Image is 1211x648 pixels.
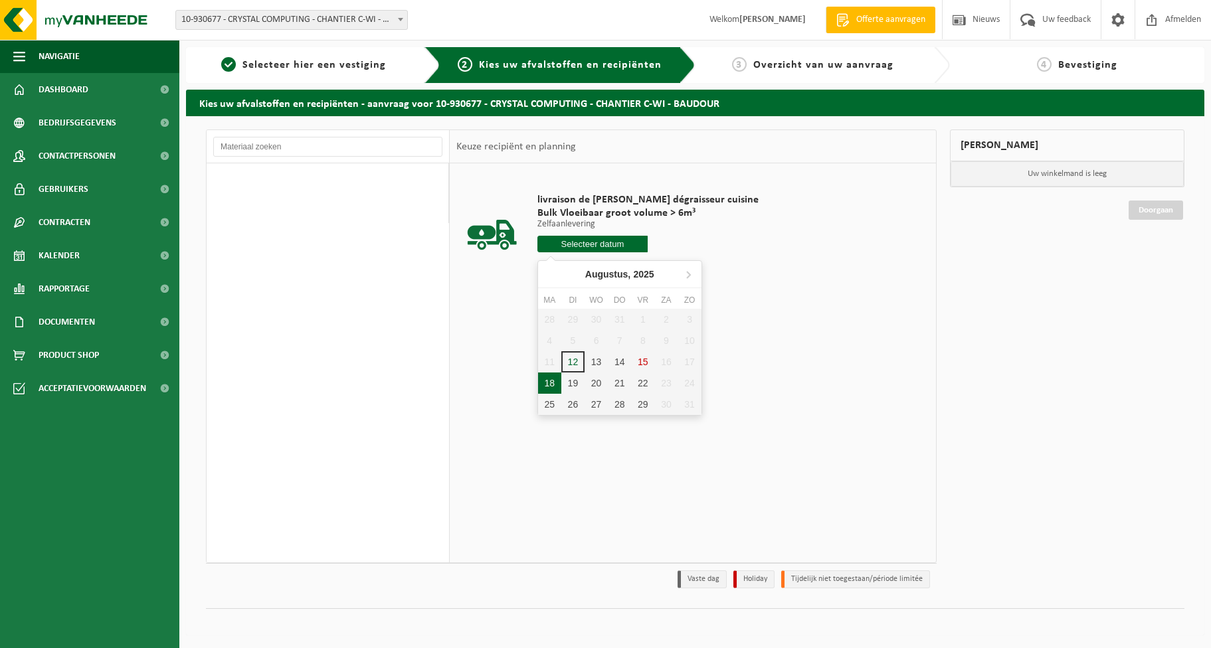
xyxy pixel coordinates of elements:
div: 28 [608,394,631,415]
span: Product Shop [39,339,99,372]
span: Bevestiging [1058,60,1117,70]
span: Bulk Vloeibaar groot volume > 6m³ [537,206,759,220]
span: 3 [732,57,747,72]
span: Offerte aanvragen [853,13,929,27]
div: 14 [608,351,631,372]
span: Rapportage [39,272,90,305]
span: Documenten [39,305,95,339]
span: Overzicht van uw aanvraag [753,60,893,70]
button: Vetslib, bevat producten van dierlijke oorsprong, categorie 3 (landbouw, distributie, voedingsamb... [207,163,449,223]
div: ma [538,293,561,307]
p: Uw winkelmand is leeg [951,161,1184,187]
div: Augustus, [580,264,660,285]
div: 12 [561,351,585,372]
div: [PERSON_NAME] [950,129,1184,161]
input: Materiaal zoeken [213,137,442,157]
p: Zelfaanlevering [537,220,759,229]
span: Kalender [39,239,80,272]
div: za [654,293,678,307]
span: Navigatie [39,40,80,73]
div: 13 [585,351,608,372]
div: 25 [538,394,561,415]
span: 2 [458,57,472,72]
span: 10-930677 - CRYSTAL COMPUTING - CHANTIER C-WI - BAUDOUR [175,10,408,30]
li: Holiday [733,570,775,588]
span: Selecteer hier een vestiging [242,60,386,70]
span: Kies uw afvalstoffen en recipiënten [479,60,662,70]
div: zo [678,293,701,307]
span: Contracten [39,206,90,239]
div: 21 [608,372,631,394]
div: do [608,293,631,307]
span: 4 [1037,57,1052,72]
div: 29 [631,394,654,415]
input: Selecteer datum [537,236,648,252]
h2: Kies uw afvalstoffen en recipiënten - aanvraag voor 10-930677 - CRYSTAL COMPUTING - CHANTIER C-WI... [186,90,1204,116]
span: Gebruikers [39,173,88,206]
span: Acceptatievoorwaarden [39,372,146,405]
li: Vaste dag [678,570,727,588]
div: Keuze recipiënt en planning [450,130,583,163]
li: Tijdelijk niet toegestaan/période limitée [781,570,930,588]
div: vr [631,293,654,307]
div: 20 [585,372,608,394]
a: Doorgaan [1129,201,1183,220]
i: 2025 [633,270,654,279]
a: Offerte aanvragen [826,7,935,33]
span: livraison de [PERSON_NAME] dégraisseur cuisine [537,193,759,206]
span: 1 [221,57,236,72]
div: 27 [585,394,608,415]
div: 19 [561,372,585,394]
a: 1Selecteer hier een vestiging [193,57,414,73]
div: wo [585,293,608,307]
strong: [PERSON_NAME] [739,15,806,25]
span: Bedrijfsgegevens [39,106,116,139]
span: Recipiënten: 1 [263,195,310,208]
div: 26 [561,394,585,415]
div: 22 [631,372,654,394]
span: 10-930677 - CRYSTAL COMPUTING - CHANTIER C-WI - BAUDOUR [176,11,407,29]
span: Contactpersonen [39,139,116,173]
div: 18 [538,372,561,394]
span: Vetslib, bevat producten van dierlijke oorsprong, categorie 3 (landbouw, distributie, voedingsamb... [263,179,445,195]
span: Dashboard [39,73,88,106]
div: di [561,293,585,307]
